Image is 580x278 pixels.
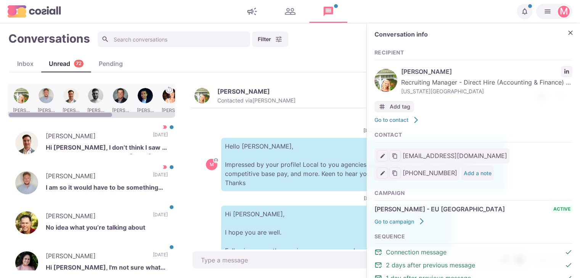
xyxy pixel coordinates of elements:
[194,88,210,103] img: Jennifer Arroyo
[464,170,492,176] button: Add a note
[221,206,453,277] p: Hi [PERSON_NAME], I hope you are well. Following up on the previous message, may I assist you in ...
[46,183,168,194] p: I am so it would have to be something great
[389,150,401,161] button: Copy
[374,31,561,38] h2: Conversation info
[565,27,576,38] button: Close
[374,132,572,138] h3: Contact
[401,67,557,76] span: [PERSON_NAME]
[536,4,572,19] button: Martin
[46,263,168,274] p: Hi [PERSON_NAME], I'm not sure what you are offering to me. A new job? If so, I am retiring at th...
[91,59,130,68] div: Pending
[517,4,532,19] button: Notifications
[15,211,38,234] img: Bryan Shapiro
[46,171,145,183] p: [PERSON_NAME]
[374,101,414,112] button: Add tag
[41,59,91,68] div: Unread
[46,223,168,234] p: No idea what you’re talking about
[153,171,168,183] p: [DATE]
[377,150,388,161] button: Edit
[98,32,250,47] input: Search conversations
[46,131,145,143] p: [PERSON_NAME]
[364,195,400,202] p: [DATE] 5:07 PM
[153,211,168,223] p: [DATE]
[217,88,270,95] p: [PERSON_NAME]
[386,248,447,257] span: Connection message
[363,127,400,134] p: [DATE] 4:20 PM
[561,66,572,77] a: LinkedIn profile link
[374,233,572,240] h3: Sequence
[8,32,90,45] h1: Conversations
[76,60,82,67] p: 72
[374,217,426,225] a: Go to campaign
[221,138,507,191] p: Hello [PERSON_NAME], Impressed by your profile! Local to you agencies are offering up to 40% comm...
[252,32,288,47] button: Filter
[374,190,572,197] h3: Campaign
[551,206,572,212] span: active
[46,251,145,263] p: [PERSON_NAME]
[210,162,214,167] div: Martin
[153,131,168,143] p: [DATE]
[46,211,145,223] p: [PERSON_NAME]
[214,158,218,162] svg: avatar
[403,151,507,160] span: [EMAIL_ADDRESS][DOMAIN_NAME]
[560,7,568,16] div: Martin
[374,116,420,124] a: Go to contact
[374,50,572,56] h3: Recipient
[389,167,401,179] button: Copy
[386,260,475,270] span: 2 days after previous message
[377,167,388,179] button: Edit
[403,168,457,177] span: [PHONE_NUMBER]
[401,78,572,87] span: Recruiting Manager - Direct Hire (Accounting & Finance) - Tri State
[46,143,168,154] p: Hi [PERSON_NAME], I don’t think I saw a call come through from you [DATE]. I am available [DATE] ...
[153,251,168,263] p: [DATE]
[15,251,38,274] img: Rochelle Kaplan
[374,69,397,92] img: Jennifer Arroyo
[8,5,61,17] img: logo
[194,88,296,104] button: Jennifer Arroyo[PERSON_NAME]Contacted via[PERSON_NAME]
[374,205,505,214] span: [PERSON_NAME] - EU [GEOGRAPHIC_DATA]
[401,87,572,95] span: [US_STATE][GEOGRAPHIC_DATA]
[15,171,38,194] img: Ryan Wilkinson
[217,97,296,104] p: Contacted via [PERSON_NAME]
[15,131,38,154] img: Eric Lifvendahl
[10,59,41,68] div: Inbox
